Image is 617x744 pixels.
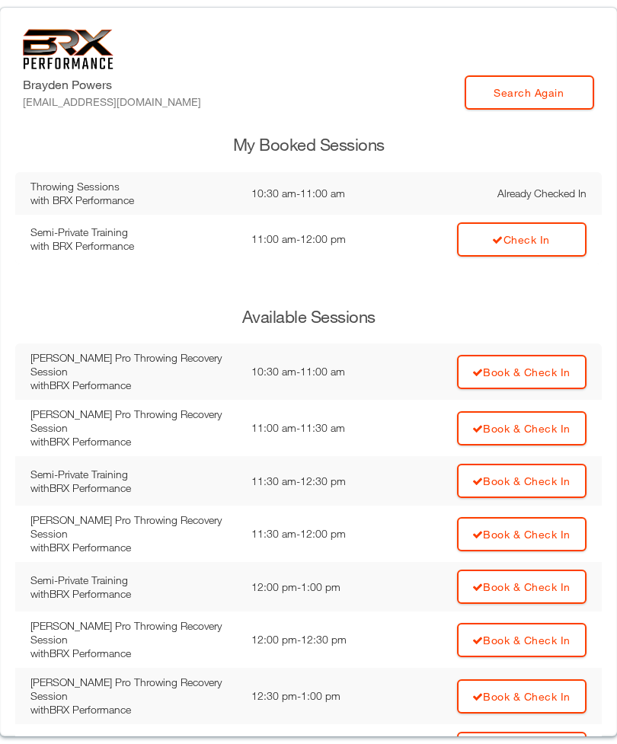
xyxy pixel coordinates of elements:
div: with BRX Performance [30,193,236,207]
div: Semi-Private Training [30,573,236,587]
h3: My Booked Sessions [15,133,602,157]
a: Check In [457,222,587,257]
div: [PERSON_NAME] Pro Throwing Recovery Session [30,619,236,647]
div: with BRX Performance [30,481,236,495]
div: Throwing Sessions [30,180,236,193]
div: [EMAIL_ADDRESS][DOMAIN_NAME] [23,94,201,110]
a: Book & Check In [457,464,587,498]
a: Book & Check In [457,355,587,389]
div: [PERSON_NAME] Pro Throwing Recovery Session [30,351,236,378]
a: Book & Check In [457,623,587,657]
td: Already Checked In [394,172,602,215]
a: Book & Check In [457,411,587,445]
td: 12:00 pm - 1:00 pm [244,562,395,611]
div: Semi-Private Training [30,468,236,481]
div: with BRX Performance [30,435,236,449]
img: 6f7da32581c89ca25d665dc3aae533e4f14fe3ef_original.svg [23,29,113,69]
h3: Available Sessions [15,305,602,329]
div: with BRX Performance [30,541,236,554]
div: with BRX Performance [30,239,236,253]
td: 11:30 am - 12:00 pm [244,506,395,562]
div: with BRX Performance [30,703,236,717]
label: Brayden Powers [23,75,201,110]
div: with BRX Performance [30,378,236,392]
td: 11:00 am - 11:30 am [244,400,395,456]
a: Book & Check In [457,517,587,551]
a: Book & Check In [457,570,587,604]
div: [PERSON_NAME] Pro Throwing Recovery Session [30,675,236,703]
div: [PERSON_NAME] Pro Throwing Recovery Session [30,513,236,541]
div: Semi-Private Training [30,225,236,239]
td: 12:00 pm - 12:30 pm [244,611,395,668]
a: Book & Check In [457,679,587,714]
a: Search Again [465,75,594,110]
td: 11:00 am - 12:00 pm [244,215,394,264]
div: [PERSON_NAME] Pro Throwing Recovery Session [30,407,236,435]
td: 12:30 pm - 1:00 pm [244,668,395,724]
div: with BRX Performance [30,647,236,660]
td: 10:30 am - 11:00 am [244,343,395,400]
td: 11:30 am - 12:30 pm [244,456,395,506]
div: with BRX Performance [30,587,236,601]
td: 10:30 am - 11:00 am [244,172,394,215]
